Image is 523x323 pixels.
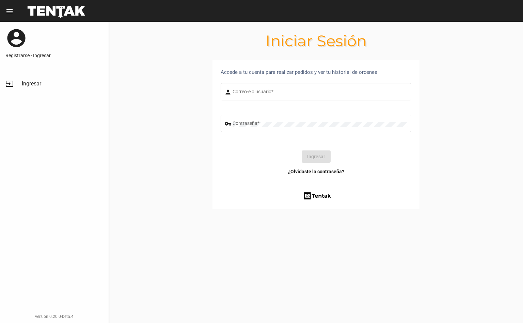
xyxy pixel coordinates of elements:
[5,27,27,49] mat-icon: account_circle
[5,80,14,88] mat-icon: input
[5,7,14,15] mat-icon: menu
[224,120,233,128] mat-icon: vpn_key
[221,68,411,76] div: Accede a tu cuenta para realizar pedidos y ver tu historial de ordenes
[302,150,331,163] button: Ingresar
[5,313,103,320] div: version 0.20.0-beta.4
[109,35,523,46] h1: Iniciar Sesión
[224,88,233,96] mat-icon: person
[22,80,41,87] span: Ingresar
[5,52,103,59] a: Registrarse - Ingresar
[288,168,344,175] a: ¿Olvidaste la contraseña?
[303,191,332,200] img: tentak-firm.png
